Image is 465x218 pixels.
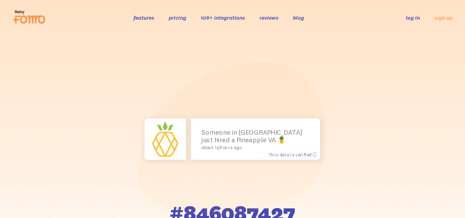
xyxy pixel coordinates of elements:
[145,118,186,160] img: K7vJUEVuQMWQHs531fpC
[169,14,186,21] a: pricing
[268,152,317,157] span: This data is verified ⓘ
[406,14,420,21] a: log in
[201,14,245,21] a: 106+ integrations
[434,14,453,21] a: sign up
[134,14,154,21] a: features
[201,128,310,150] p: Someone in [GEOGRAPHIC_DATA] just hired a Pineapple VA 🍍
[201,145,307,150] small: about 19 hours ago
[293,14,304,21] a: blog
[260,14,278,21] a: reviews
